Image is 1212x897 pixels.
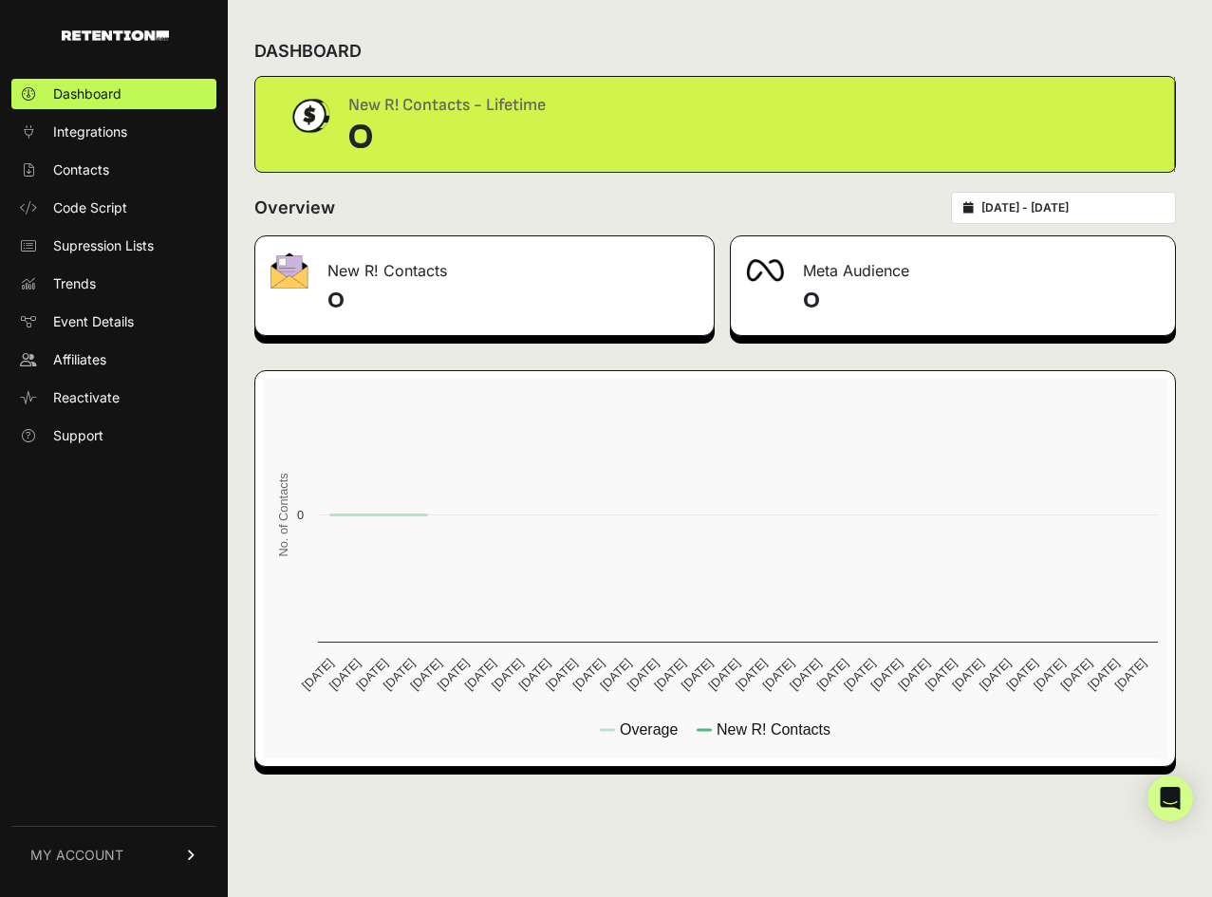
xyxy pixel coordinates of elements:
text: [DATE] [1003,656,1040,693]
text: [DATE] [407,656,444,693]
text: [DATE] [733,656,770,693]
a: Integrations [11,117,216,147]
text: [DATE] [705,656,742,693]
a: Affiliates [11,345,216,375]
text: [DATE] [759,656,796,693]
text: [DATE] [814,656,851,693]
h2: DASHBOARD [254,38,362,65]
span: Dashboard [53,84,121,103]
span: Supression Lists [53,236,154,255]
a: Support [11,420,216,451]
text: New R! Contacts [717,721,830,738]
text: [DATE] [977,656,1014,693]
text: 0 [297,508,304,522]
h4: 0 [327,286,699,316]
text: [DATE] [353,656,390,693]
text: [DATE] [516,656,553,693]
text: [DATE] [1031,656,1068,693]
span: Support [53,426,103,445]
text: [DATE] [923,656,960,693]
text: [DATE] [949,656,986,693]
div: 0 [348,119,546,157]
span: Code Script [53,198,127,217]
text: [DATE] [435,656,472,693]
img: Retention.com [62,30,169,41]
a: Supression Lists [11,231,216,261]
img: fa-envelope-19ae18322b30453b285274b1b8af3d052b27d846a4fbe8435d1a52b978f639a2.png [270,252,308,289]
text: [DATE] [326,656,364,693]
text: Overage [620,721,678,738]
a: Trends [11,269,216,299]
text: [DATE] [895,656,932,693]
h4: 0 [803,286,1161,316]
text: [DATE] [1085,656,1122,693]
span: MY ACCOUNT [30,846,123,865]
span: Integrations [53,122,127,141]
div: Meta Audience [731,236,1176,293]
text: [DATE] [841,656,878,693]
span: Trends [53,274,96,293]
text: [DATE] [1112,656,1149,693]
a: MY ACCOUNT [11,826,216,884]
text: [DATE] [625,656,662,693]
text: No. of Contacts [276,473,290,556]
div: New R! Contacts - Lifetime [348,92,546,119]
span: Event Details [53,312,134,331]
div: Open Intercom Messenger [1147,776,1193,821]
text: [DATE] [570,656,607,693]
text: [DATE] [597,656,634,693]
a: Reactivate [11,383,216,413]
a: Contacts [11,155,216,185]
text: [DATE] [461,656,498,693]
text: [DATE] [543,656,580,693]
text: [DATE] [381,656,418,693]
text: [DATE] [299,656,336,693]
text: [DATE] [651,656,688,693]
img: fa-meta-2f981b61bb99beabf952f7030308934f19ce035c18b003e963880cc3fabeebb7.png [746,259,784,282]
div: New R! Contacts [255,236,714,293]
text: [DATE] [1057,656,1094,693]
text: [DATE] [868,656,905,693]
span: Affiliates [53,350,106,369]
a: Dashboard [11,79,216,109]
a: Event Details [11,307,216,337]
text: [DATE] [787,656,824,693]
text: [DATE] [679,656,716,693]
span: Contacts [53,160,109,179]
a: Code Script [11,193,216,223]
text: [DATE] [489,656,526,693]
span: Reactivate [53,388,120,407]
img: dollar-coin-05c43ed7efb7bc0c12610022525b4bbbb207c7efeef5aecc26f025e68dcafac9.png [286,92,333,140]
h2: Overview [254,195,335,221]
